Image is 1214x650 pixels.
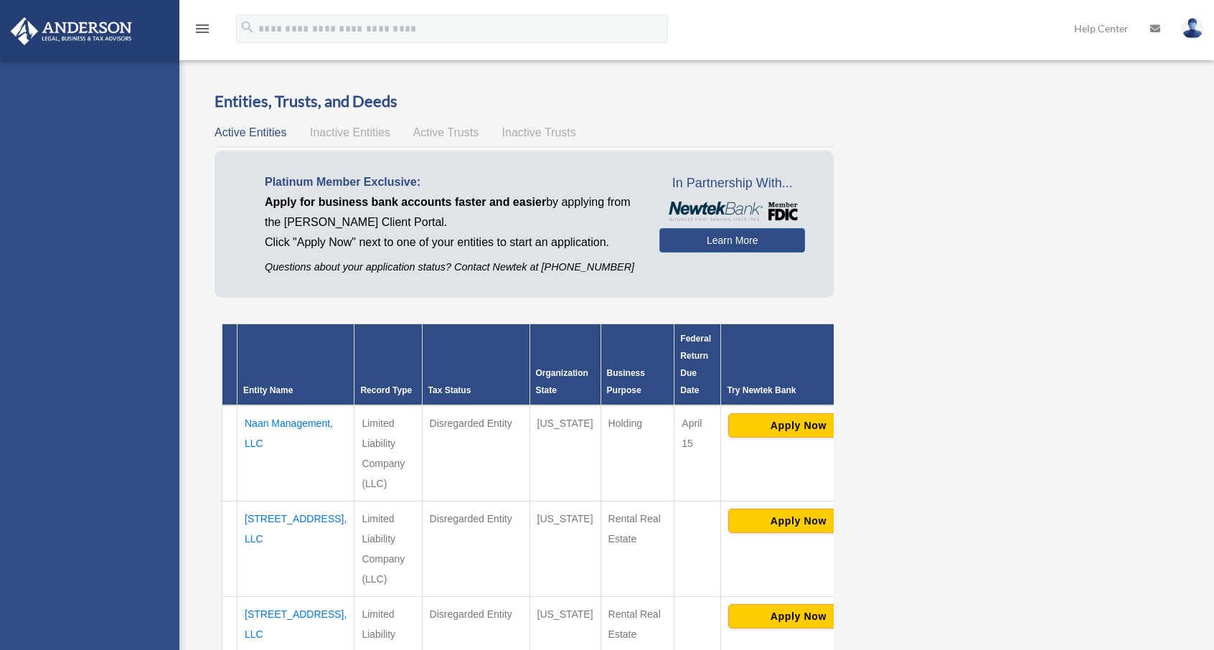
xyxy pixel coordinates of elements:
img: NewtekBankLogoSM.png [667,202,798,221]
td: [STREET_ADDRESS], LLC [237,501,354,597]
th: Organization State [530,324,601,406]
button: Apply Now [728,413,868,438]
td: [US_STATE] [530,405,601,501]
div: Try Newtek Bank [727,382,870,399]
img: Anderson Advisors Platinum Portal [6,17,136,45]
i: search [240,19,255,35]
a: Learn More [659,228,805,253]
td: Naan Management, LLC [237,405,354,501]
i: menu [194,20,211,37]
th: Business Purpose [601,324,674,406]
td: Holding [601,405,674,501]
span: Inactive Entities [310,126,390,138]
span: In Partnership With... [659,172,805,195]
p: Questions about your application status? Contact Newtek at [PHONE_NUMBER] [265,258,638,276]
th: Record Type [354,324,422,406]
td: Disregarded Entity [422,501,530,597]
button: Apply Now [728,604,868,628]
td: Disregarded Entity [422,405,530,501]
td: Rental Real Estate [601,501,674,597]
p: Platinum Member Exclusive: [265,172,638,192]
span: Apply for business bank accounts faster and easier [265,196,546,208]
p: by applying from the [PERSON_NAME] Client Portal. [265,192,638,232]
h3: Entities, Trusts, and Deeds [215,90,834,113]
span: Active Entities [215,126,286,138]
td: [US_STATE] [530,501,601,597]
th: Federal Return Due Date [674,324,721,406]
span: Inactive Trusts [502,126,576,138]
td: Limited Liability Company (LLC) [354,405,422,501]
th: Tax Status [422,324,530,406]
img: User Pic [1182,18,1203,39]
td: Limited Liability Company (LLC) [354,501,422,597]
button: Apply Now [728,509,868,533]
td: April 15 [674,405,721,501]
span: Active Trusts [413,126,479,138]
th: Entity Name [237,324,354,406]
p: Click "Apply Now" next to one of your entities to start an application. [265,232,638,253]
a: menu [194,25,211,37]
